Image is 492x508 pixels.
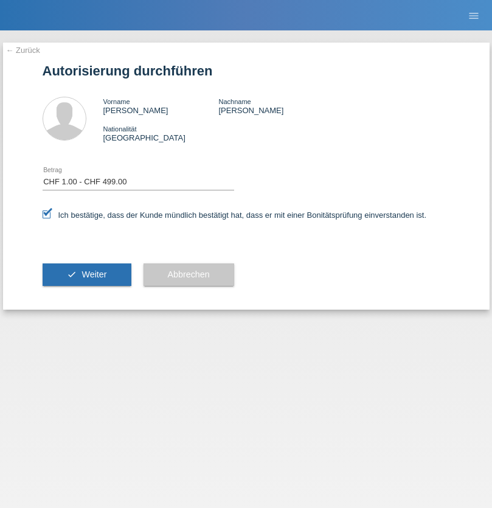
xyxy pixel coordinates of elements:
[6,46,40,55] a: ← Zurück
[81,270,106,279] span: Weiter
[218,97,334,115] div: [PERSON_NAME]
[103,98,130,105] span: Vorname
[43,63,450,78] h1: Autorisierung durchführen
[103,124,219,142] div: [GEOGRAPHIC_DATA]
[168,270,210,279] span: Abbrechen
[103,125,137,133] span: Nationalität
[43,211,427,220] label: Ich bestätige, dass der Kunde mündlich bestätigt hat, dass er mit einer Bonitätsprüfung einversta...
[43,263,131,287] button: check Weiter
[462,12,486,19] a: menu
[218,98,251,105] span: Nachname
[67,270,77,279] i: check
[144,263,234,287] button: Abbrechen
[103,97,219,115] div: [PERSON_NAME]
[468,10,480,22] i: menu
